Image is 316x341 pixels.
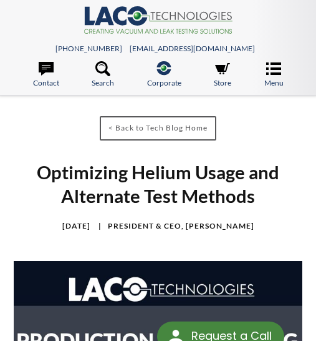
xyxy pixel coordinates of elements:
a: [EMAIL_ADDRESS][DOMAIN_NAME] [130,44,255,53]
h4: [DATE] [62,221,90,231]
a: Menu [264,61,284,89]
a: [PHONE_NUMBER] [55,44,122,53]
a: Search [92,61,114,89]
a: < Back to Tech Blog Home [100,116,216,141]
a: Store [214,61,231,89]
h4: President & CEO, [PERSON_NAME] [92,221,254,231]
h1: Optimizing Helium Usage and Alternate Test Methods [14,161,302,208]
span: Corporate [147,77,181,89]
a: Contact [33,61,59,89]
